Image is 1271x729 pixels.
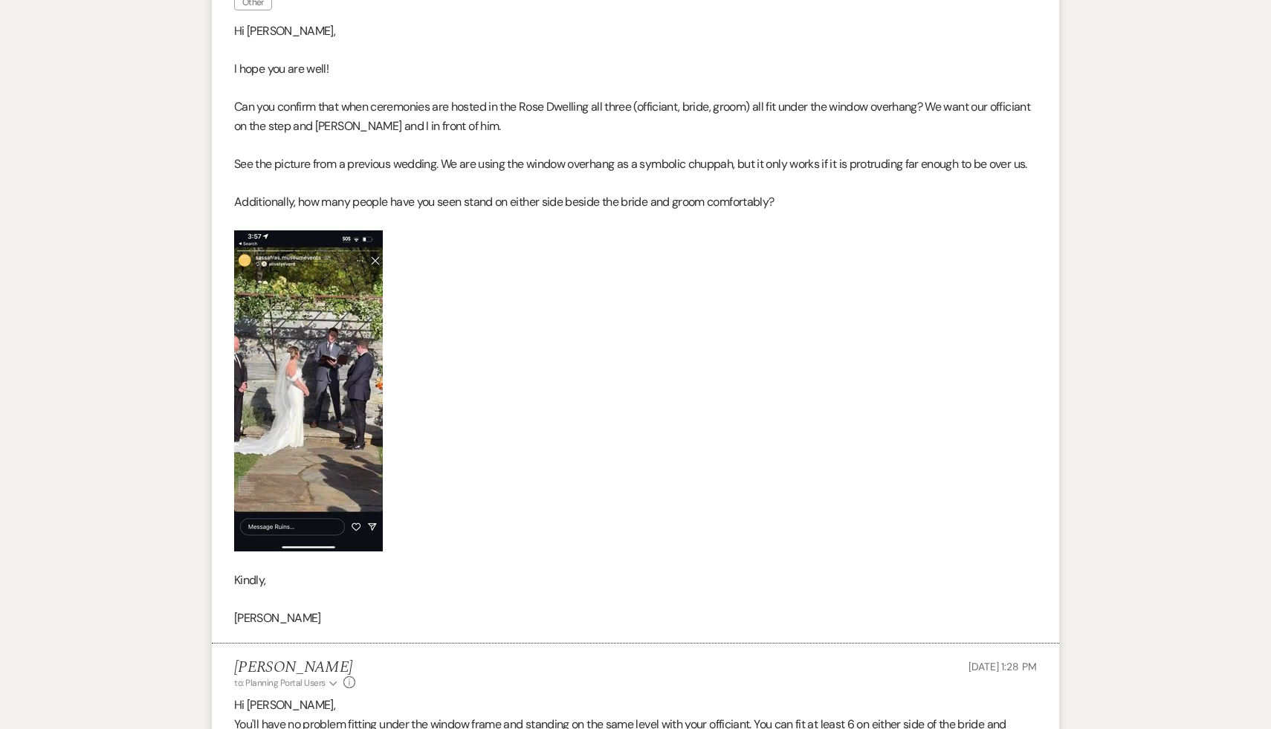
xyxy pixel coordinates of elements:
[234,192,1037,212] p: Additionally, how many people have you seen stand on either side beside the bride and groom comfo...
[234,696,1037,715] p: Hi [PERSON_NAME],
[234,22,1037,41] p: Hi [PERSON_NAME],
[234,677,326,689] span: to: Planning Portal Users
[234,155,1037,174] p: See the picture from a previous wedding. We are using the window overhang as a symbolic chuppah, ...
[234,97,1037,135] p: Can you confirm that when ceremonies are hosted in the Rose Dwelling all three (officiant, bride,...
[234,230,383,551] img: IMG_5323.png
[234,571,1037,590] p: Kindly,
[234,658,355,677] h5: [PERSON_NAME]
[968,660,1037,673] span: [DATE] 1:28 PM
[234,59,1037,79] p: I hope you are well!
[234,676,340,690] button: to: Planning Portal Users
[234,609,1037,628] p: [PERSON_NAME]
